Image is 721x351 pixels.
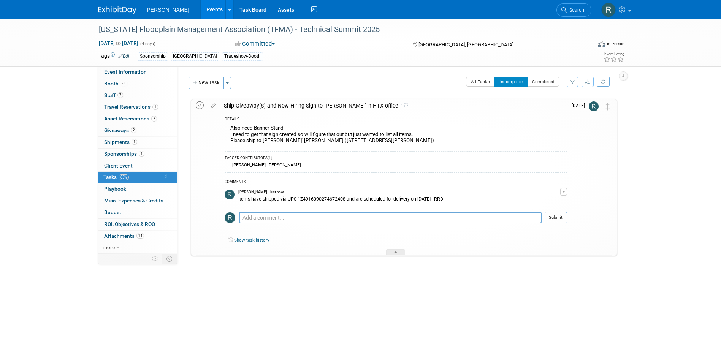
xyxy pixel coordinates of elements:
div: Sponsorship [138,52,168,60]
a: Client Event [98,160,177,172]
span: Travel Reservations [104,104,158,110]
span: Booth [104,81,127,87]
td: Toggle Event Tabs [162,254,177,264]
button: Completed [527,77,559,87]
button: New Task [189,77,224,89]
span: [DATE] [DATE] [98,40,138,47]
span: 1 [132,139,137,145]
span: 1 [398,104,408,109]
i: Booth reservation complete [122,81,126,85]
div: Items have shipped via UPS 1Z4916090274672408 and are scheduled for delivery on [DATE] - RRD [238,195,560,202]
img: Rebecca Deis [225,190,235,199]
span: (4 days) [139,41,155,46]
span: Staff [104,92,123,98]
img: Rebecca Deis [225,212,235,223]
td: Personalize Event Tab Strip [149,254,162,264]
a: Staff7 [98,90,177,101]
div: [GEOGRAPHIC_DATA] [171,52,219,60]
a: Asset Reservations7 [98,113,177,125]
a: Travel Reservations1 [98,101,177,113]
div: [US_STATE] Floodplain Management Association (TFMA) - Technical Summit 2025 [96,23,580,36]
div: In-Person [607,41,624,47]
a: Show task history [234,237,269,243]
a: ROI, Objectives & ROO [98,219,177,230]
span: Shipments [104,139,137,145]
div: Tradeshow-Booth [222,52,263,60]
span: (1) [268,156,272,160]
a: Booth [98,78,177,90]
span: 2 [131,127,136,133]
a: Giveaways2 [98,125,177,136]
span: Playbook [104,186,126,192]
td: Tags [98,52,131,61]
img: ExhibitDay [98,6,136,14]
img: Rebecca Deis [589,101,599,111]
span: 14 [136,233,144,239]
button: Committed [233,40,278,48]
span: 7 [117,92,123,98]
div: COMMENTS [225,179,567,187]
button: Submit [545,212,567,223]
a: Search [556,3,591,17]
a: Event Information [98,66,177,78]
span: 1 [152,104,158,110]
span: Asset Reservations [104,115,157,122]
span: to [115,40,122,46]
a: Shipments1 [98,137,177,148]
span: ROI, Objectives & ROO [104,221,155,227]
a: Tasks83% [98,172,177,183]
span: Tasks [103,174,129,180]
span: [DATE] [572,103,589,108]
span: 1 [139,151,144,157]
span: more [103,244,115,250]
span: Search [567,7,584,13]
div: Also need Banner Stand I need to get that sign created so will figure that out but just wanted to... [225,123,567,147]
a: Attachments14 [98,231,177,242]
div: Event Rating [604,52,624,56]
a: more [98,242,177,253]
a: edit [207,102,220,109]
button: All Tasks [466,77,495,87]
span: Event Information [104,69,147,75]
a: Playbook [98,183,177,195]
span: Misc. Expenses & Credits [104,198,163,204]
span: [GEOGRAPHIC_DATA], [GEOGRAPHIC_DATA] [418,42,513,47]
button: Incomplete [494,77,528,87]
div: Event Format [547,40,625,51]
img: Format-Inperson.png [598,41,605,47]
div: Ship Giveaway(s) and Now Hiring Sign to [PERSON_NAME]' in HTX office [220,99,567,112]
a: Edit [118,54,131,59]
span: 83% [119,174,129,180]
span: Client Event [104,163,133,169]
div: TAGGED CONTRIBUTORS [225,155,567,162]
span: Attachments [104,233,144,239]
a: Budget [98,207,177,218]
div: DETAILS [225,117,567,123]
a: Sponsorships1 [98,149,177,160]
span: 7 [151,116,157,122]
a: Refresh [597,77,610,87]
span: Sponsorships [104,151,144,157]
img: Rebecca Deis [601,3,616,17]
i: Move task [606,103,610,110]
span: [PERSON_NAME] [146,7,189,13]
span: Giveaways [104,127,136,133]
a: Misc. Expenses & Credits [98,195,177,207]
span: Budget [104,209,121,215]
span: [PERSON_NAME] - Just now [238,190,284,195]
div: [PERSON_NAME]' [PERSON_NAME] [230,162,301,168]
